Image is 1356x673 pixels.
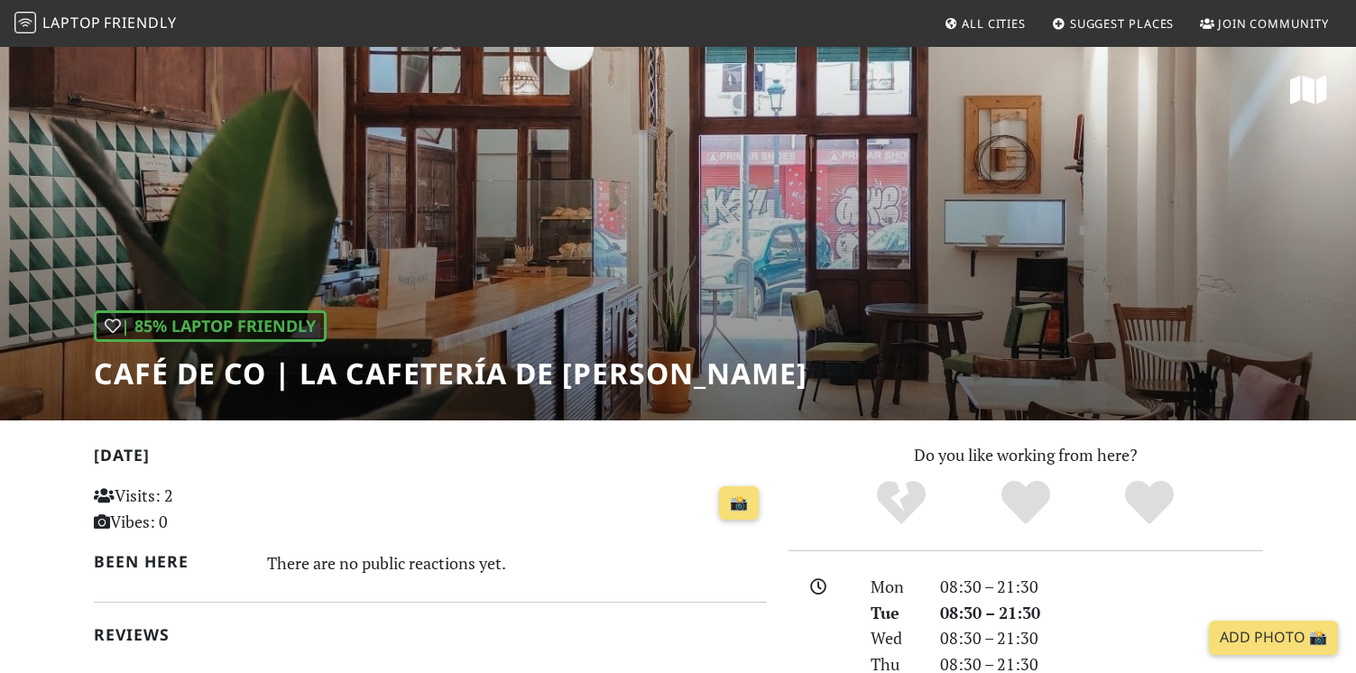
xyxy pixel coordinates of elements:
a: Suggest Places [1045,7,1182,40]
a: 📸 [719,486,759,521]
p: Do you like working from here? [789,442,1263,468]
span: All Cities [962,15,1026,32]
a: All Cities [936,7,1033,40]
span: Laptop [42,13,101,32]
div: Wed [860,625,928,651]
span: Suggest Places [1070,15,1175,32]
img: LaptopFriendly [14,12,36,33]
a: Add Photo 📸 [1209,621,1338,655]
span: Friendly [104,13,176,32]
div: Yes [964,478,1088,528]
a: Join Community [1193,7,1336,40]
span: Join Community [1218,15,1329,32]
h2: Been here [94,552,246,571]
div: | 85% Laptop Friendly [94,310,327,342]
h1: Café de CO | La cafetería de [PERSON_NAME] [94,356,807,391]
div: No [839,478,964,528]
div: 08:30 – 21:30 [929,600,1274,626]
div: Definitely! [1087,478,1212,528]
div: 08:30 – 21:30 [929,625,1274,651]
p: Visits: 2 Vibes: 0 [94,483,304,535]
a: LaptopFriendly LaptopFriendly [14,8,177,40]
div: 08:30 – 21:30 [929,574,1274,600]
div: There are no public reactions yet. [267,549,767,577]
h2: [DATE] [94,446,767,472]
div: Tue [860,600,928,626]
div: Mon [860,574,928,600]
h2: Reviews [94,625,767,644]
